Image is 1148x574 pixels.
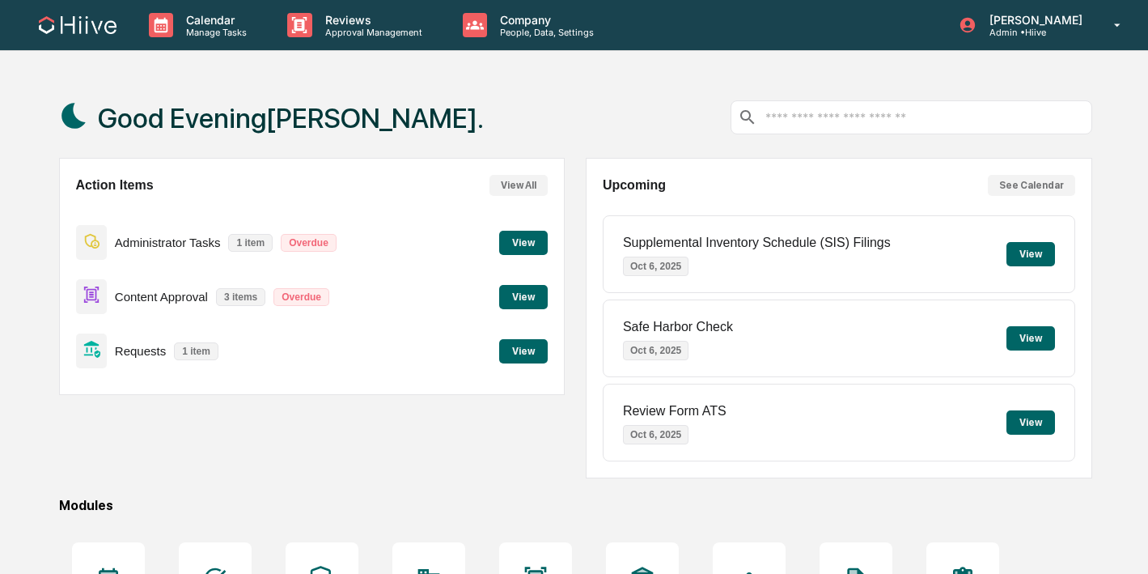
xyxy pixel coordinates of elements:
p: Overdue [281,234,337,252]
p: Admin • Hiive [976,27,1091,38]
p: Calendar [173,13,255,27]
p: Company [487,13,602,27]
p: 1 item [174,342,218,360]
button: View [499,231,548,255]
p: People, Data, Settings [487,27,602,38]
p: 1 item [228,234,273,252]
img: logo [39,16,116,34]
h1: Good Evening[PERSON_NAME]. [98,102,484,134]
a: View [499,342,548,358]
h2: Action Items [76,178,154,193]
p: Review Form ATS [623,404,727,419]
button: View [1006,242,1055,266]
p: [PERSON_NAME] [976,13,1091,27]
p: Oct 6, 2025 [623,425,688,444]
button: View [499,339,548,364]
div: Modules [59,498,1092,513]
p: Reviews [312,13,430,27]
a: View [499,288,548,304]
p: Safe Harbor Check [623,320,733,334]
button: View [499,285,548,309]
button: See Calendar [988,175,1075,196]
p: Supplemental Inventory Schedule (SIS) Filings [623,236,891,250]
p: Approval Management [312,27,430,38]
p: 3 items [216,288,265,306]
p: Content Approval [115,290,208,304]
p: Requests [115,344,166,358]
h2: Upcoming [603,178,666,193]
p: Manage Tasks [173,27,255,38]
p: Oct 6, 2025 [623,341,688,360]
button: View All [489,175,548,196]
p: Oct 6, 2025 [623,257,688,276]
a: View [499,234,548,249]
p: Overdue [273,288,329,306]
p: Administrator Tasks [115,236,221,249]
button: View [1006,410,1055,435]
button: View [1006,326,1055,351]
